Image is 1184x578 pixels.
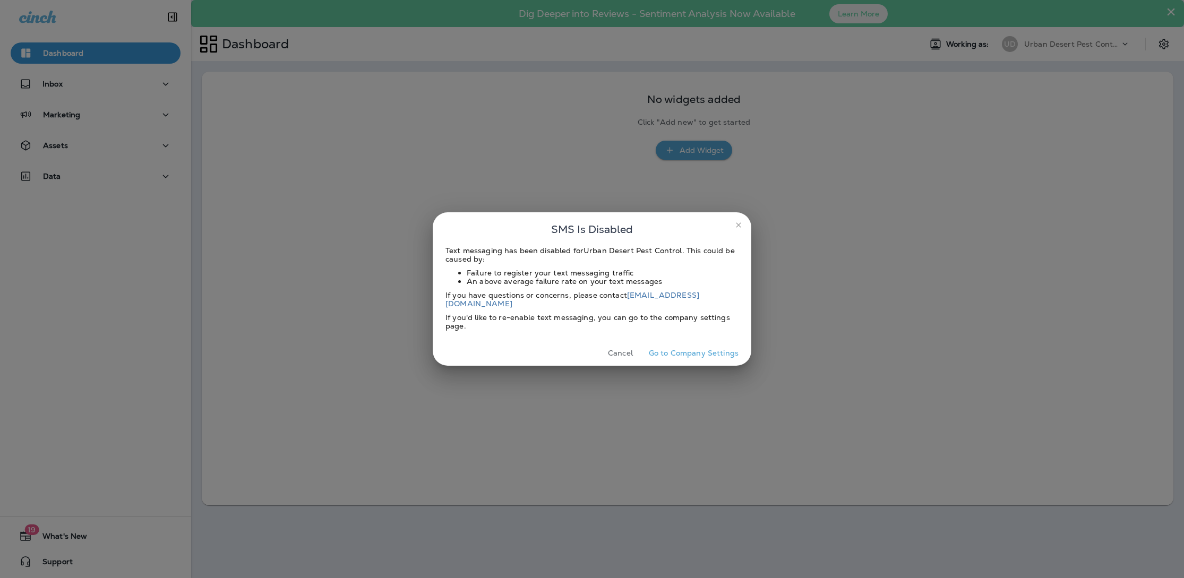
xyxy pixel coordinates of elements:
[551,221,633,238] span: SMS Is Disabled
[600,345,640,361] button: Cancel
[445,246,739,263] div: Text messaging has been disabled for Urban Desert Pest Control . This could be caused by:
[467,269,739,277] li: Failure to register your text messaging traffic
[445,290,699,308] a: [EMAIL_ADDRESS][DOMAIN_NAME]
[645,345,743,361] button: Go to Company Settings
[467,277,739,286] li: An above average failure rate on your text messages
[445,313,739,330] div: If you'd like to re-enable text messaging, you can go to the company settings page.
[730,217,747,234] button: close
[445,291,739,308] div: If you have questions or concerns, please contact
